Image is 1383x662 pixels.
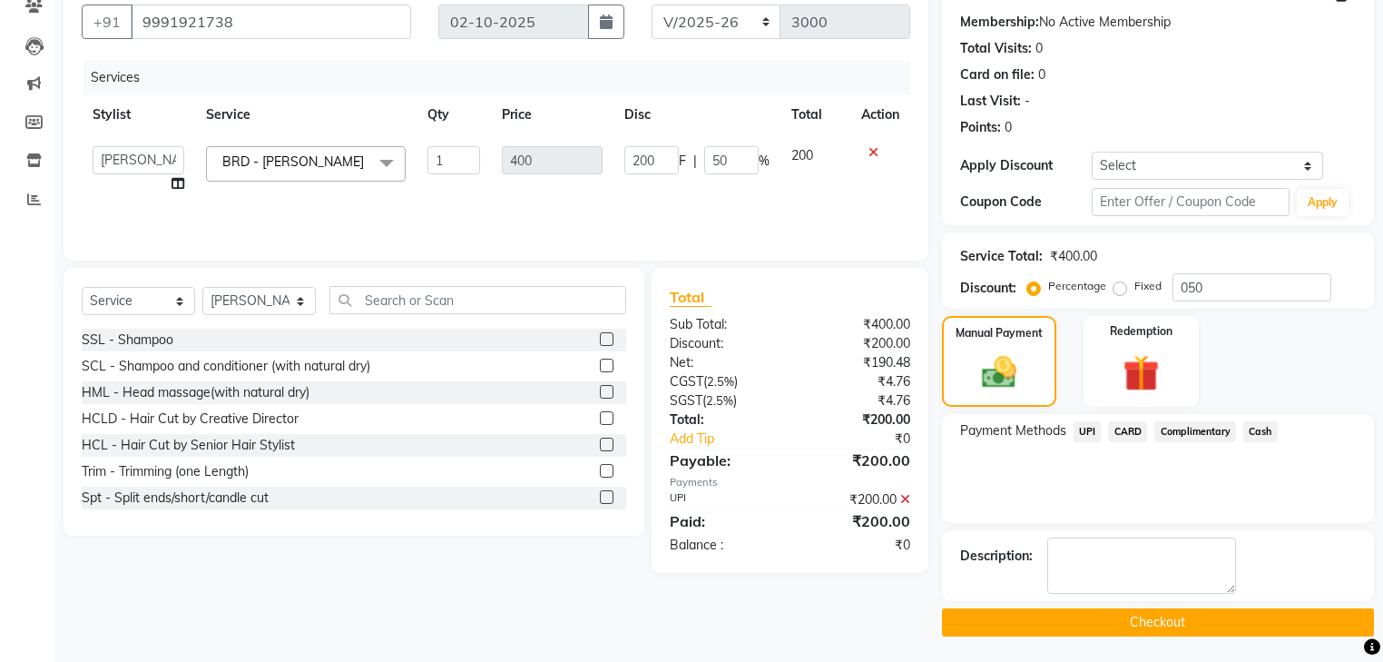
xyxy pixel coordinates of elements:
[960,13,1039,32] div: Membership:
[82,94,195,135] th: Stylist
[790,334,923,353] div: ₹200.00
[956,325,1043,341] label: Manual Payment
[1035,39,1043,58] div: 0
[82,462,249,481] div: Trim - Trimming (one Length)
[960,118,1001,137] div: Points:
[656,315,790,334] div: Sub Total:
[960,421,1066,440] span: Payment Methods
[670,392,702,409] span: SGST
[1050,247,1097,266] div: ₹400.00
[790,391,923,410] div: ₹4.76
[960,156,1092,175] div: Apply Discount
[131,5,411,39] input: Search by Name/Mobile/Email/Code
[491,94,613,135] th: Price
[82,5,132,39] button: +91
[1243,421,1278,442] span: Cash
[195,94,417,135] th: Service
[82,331,173,350] div: SSL - Shampoo
[942,608,1374,637] button: Checkout
[790,490,923,509] div: ₹200.00
[707,374,734,389] span: 2.5%
[222,153,364,170] span: BRD - [PERSON_NAME]
[850,94,910,135] th: Action
[656,372,790,391] div: ( )
[679,152,686,171] span: F
[790,510,923,532] div: ₹200.00
[613,94,780,135] th: Disc
[960,547,1033,566] div: Description:
[1110,323,1172,340] label: Redemption
[1025,92,1030,111] div: -
[1154,421,1236,442] span: Complimentary
[960,13,1356,32] div: No Active Membership
[656,536,790,555] div: Balance :
[656,430,812,449] a: Add Tip
[790,450,923,471] div: ₹200.00
[1005,118,1012,137] div: 0
[960,279,1016,298] div: Discount:
[1048,278,1106,294] label: Percentage
[670,288,711,307] span: Total
[1297,189,1349,216] button: Apply
[1092,188,1290,216] input: Enter Offer / Coupon Code
[960,65,1035,84] div: Card on file:
[656,410,790,430] div: Total:
[971,352,1027,392] img: _cash.svg
[417,94,492,135] th: Qty
[656,510,790,532] div: Paid:
[82,410,299,429] div: HCLD - Hair Cut by Creative Director
[1108,421,1147,442] span: CARD
[83,61,924,94] div: Services
[82,383,309,402] div: HML - Head massage(with natural dry)
[759,152,770,171] span: %
[960,247,1043,266] div: Service Total:
[82,489,269,508] div: Spt - Split ends/short/candle cut
[670,373,703,390] span: CGST
[791,147,813,163] span: 200
[656,334,790,353] div: Discount:
[670,475,910,490] div: Payments
[790,536,923,555] div: ₹0
[1112,351,1171,396] img: _gift.svg
[329,286,626,314] input: Search or Scan
[960,193,1092,212] div: Coupon Code
[790,315,923,334] div: ₹400.00
[364,153,372,170] a: x
[1134,278,1162,294] label: Fixed
[656,391,790,410] div: ( )
[656,490,790,509] div: UPI
[812,430,924,449] div: ₹0
[790,372,923,391] div: ₹4.76
[82,436,295,455] div: HCL - Hair Cut by Senior Hair Stylist
[960,92,1021,111] div: Last Visit:
[656,450,790,471] div: Payable:
[82,357,370,376] div: SCL - Shampoo and conditioner (with natural dry)
[780,94,849,135] th: Total
[960,39,1032,58] div: Total Visits:
[693,152,697,171] span: |
[790,410,923,430] div: ₹200.00
[790,353,923,372] div: ₹190.48
[1074,421,1102,442] span: UPI
[706,393,733,408] span: 2.5%
[656,353,790,372] div: Net:
[1038,65,1045,84] div: 0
